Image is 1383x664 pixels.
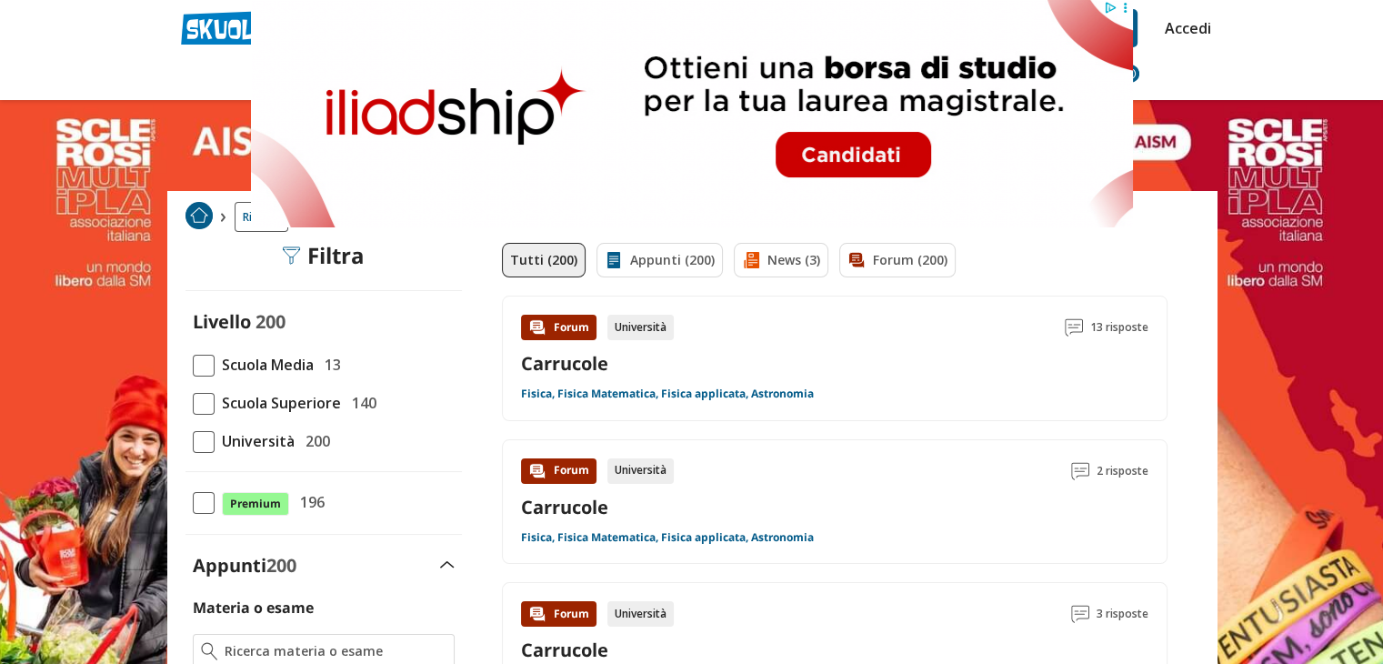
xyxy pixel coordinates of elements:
[1165,9,1203,47] a: Accedi
[521,351,608,376] a: Carrucole
[1097,458,1148,484] span: 2 risposte
[839,243,956,277] a: Forum (200)
[734,243,828,277] a: News (3)
[317,353,341,377] span: 13
[266,553,296,578] span: 200
[298,429,330,453] span: 200
[256,309,286,334] span: 200
[607,315,674,340] div: Università
[1090,315,1148,340] span: 13 risposte
[521,601,596,627] div: Forum
[215,391,341,415] span: Scuola Superiore
[528,318,546,337] img: Forum contenuto
[521,530,814,545] a: Fisica, Fisica Matematica, Fisica applicata, Astronomia
[440,561,455,568] img: Apri e chiudi sezione
[193,553,296,578] label: Appunti
[502,243,586,277] a: Tutti (200)
[193,598,314,618] label: Materia o esame
[215,353,314,377] span: Scuola Media
[1071,605,1089,623] img: Commenti lettura
[222,492,289,516] span: Premium
[215,429,295,453] span: Università
[742,251,760,269] img: News filtro contenuto
[282,243,365,268] div: Filtra
[521,638,608,662] a: Carrucole
[607,601,674,627] div: Università
[235,202,288,232] a: Ricerca
[607,458,674,484] div: Università
[521,315,596,340] div: Forum
[521,387,814,401] a: Fisica, Fisica Matematica, Fisica applicata, Astronomia
[185,202,213,232] a: Home
[847,251,866,269] img: Forum filtro contenuto
[293,490,325,514] span: 196
[225,642,446,660] input: Ricerca materia o esame
[1065,318,1083,337] img: Commenti lettura
[201,642,218,660] img: Ricerca materia o esame
[596,243,723,277] a: Appunti (200)
[521,495,608,519] a: Carrucole
[282,246,300,265] img: Filtra filtri mobile
[605,251,623,269] img: Appunti filtro contenuto
[528,605,546,623] img: Forum contenuto
[193,309,251,334] label: Livello
[528,462,546,480] img: Forum contenuto
[345,391,376,415] span: 140
[521,458,596,484] div: Forum
[1097,601,1148,627] span: 3 risposte
[1071,462,1089,480] img: Commenti lettura
[185,202,213,229] img: Home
